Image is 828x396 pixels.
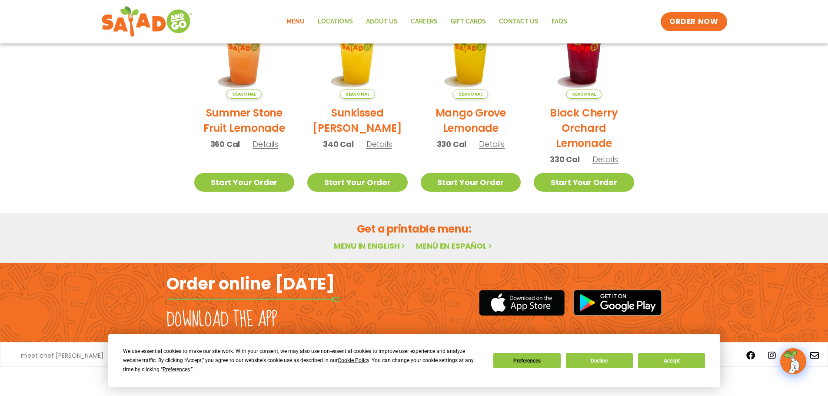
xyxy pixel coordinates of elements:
[492,12,545,32] a: Contact Us
[444,12,492,32] a: GIFT CARDS
[166,297,340,302] img: fork
[534,173,634,192] a: Start Your Order
[661,12,727,31] a: ORDER NOW
[592,154,618,165] span: Details
[534,105,634,151] h2: Black Cherry Orchard Lemonade
[437,138,467,150] span: 330 Cal
[108,334,720,387] div: Cookie Consent Prompt
[493,353,560,368] button: Preferences
[338,357,369,363] span: Cookie Policy
[404,12,444,32] a: Careers
[307,173,408,192] a: Start Your Order
[280,12,574,32] nav: Menu
[194,173,295,192] a: Start Your Order
[334,240,407,251] a: Menu in English
[366,139,392,150] span: Details
[166,308,277,332] h2: Download the app
[226,90,262,99] span: Seasonal
[638,353,705,368] button: Accept
[781,349,805,373] img: wpChatIcon
[21,353,103,359] a: meet chef [PERSON_NAME]
[479,139,505,150] span: Details
[253,139,278,150] span: Details
[479,289,565,317] img: appstore
[323,138,354,150] span: 340 Cal
[194,105,295,136] h2: Summer Stone Fruit Lemonade
[311,12,359,32] a: Locations
[566,90,602,99] span: Seasonal
[416,240,494,251] a: Menú en español
[453,90,488,99] span: Seasonal
[340,90,375,99] span: Seasonal
[550,153,580,165] span: 330 Cal
[123,347,483,374] div: We use essential cookies to make our site work. With your consent, we may also use non-essential ...
[210,138,240,150] span: 360 Cal
[545,12,574,32] a: FAQs
[307,105,408,136] h2: Sunkissed [PERSON_NAME]
[573,290,662,316] img: google_play
[166,273,335,294] h2: Order online [DATE]
[188,221,641,236] h2: Get a printable menu:
[566,353,633,368] button: Decline
[359,12,404,32] a: About Us
[101,4,193,39] img: new-SAG-logo-768×292
[421,105,521,136] h2: Mango Grove Lemonade
[163,366,190,373] span: Preferences
[280,12,311,32] a: Menu
[669,17,718,27] span: ORDER NOW
[421,173,521,192] a: Start Your Order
